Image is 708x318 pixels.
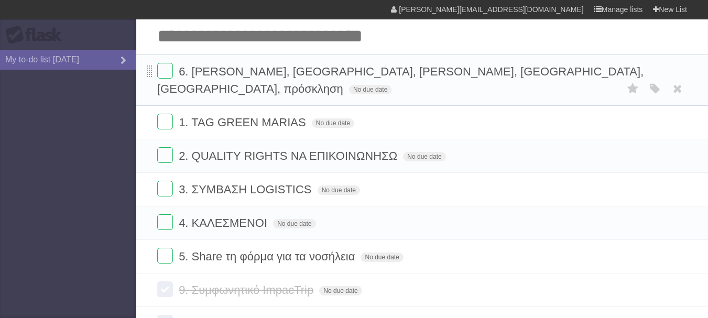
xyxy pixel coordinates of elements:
[318,185,360,195] span: No due date
[179,250,357,263] span: 5. Share τη φόρμα για τα νοσήλεια
[179,116,308,129] span: 1. TAG GREEN MARIAS
[157,281,173,297] label: Done
[179,183,314,196] span: 3. ΣΥΜΒΑΣΗ LOGISTICS
[157,65,644,95] span: 6. [PERSON_NAME], [GEOGRAPHIC_DATA], [PERSON_NAME], [GEOGRAPHIC_DATA], [GEOGRAPHIC_DATA], πρόσκληση
[179,216,270,229] span: 4. ΚΑΛΕΣΜΕΝΟΙ
[157,181,173,196] label: Done
[157,248,173,264] label: Done
[157,147,173,163] label: Done
[157,114,173,129] label: Done
[319,286,362,295] span: No due date
[273,219,315,228] span: No due date
[312,118,354,128] span: No due date
[179,283,316,297] span: 9. Συμφωνητικό ImpacTrip
[623,80,643,97] label: Star task
[5,26,68,45] div: Flask
[361,253,403,262] span: No due date
[157,214,173,230] label: Done
[157,63,173,79] label: Done
[349,85,391,94] span: No due date
[403,152,445,161] span: No due date
[179,149,400,162] span: 2. QUALITY RIGHTS ΝΑ ΕΠΙΚΟΙΝΩΝΗΣΩ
